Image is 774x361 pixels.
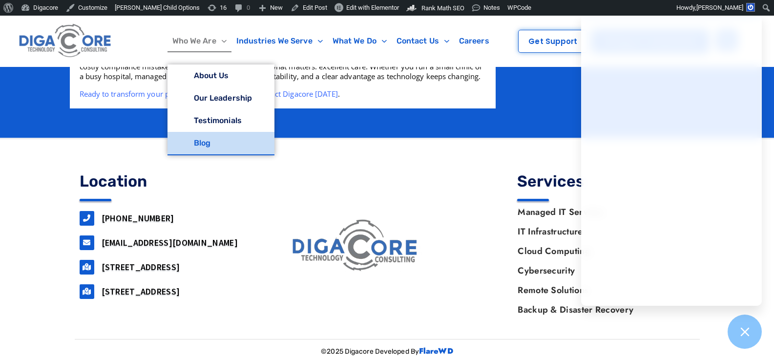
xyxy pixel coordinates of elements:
a: Remote Solutions [508,280,694,300]
a: Industries We Serve [231,30,328,52]
a: Testimonials [167,109,274,132]
a: Blog [167,132,274,154]
span: Rank Math SEO [421,4,464,12]
a: 2917 Penn Forest Blvd, Roanoke, VA 24018 [80,284,94,299]
a: 732-646-5725 [80,211,94,226]
nav: Menu [155,30,507,52]
a: Cloud Computing [508,241,694,261]
a: Cybersecurity [508,261,694,280]
span: Get Support [528,38,577,45]
a: Backup & Disaster Recovery [508,300,694,319]
span: [PERSON_NAME] [696,4,743,11]
nav: Menu [508,202,694,319]
span: Edit with Elementor [346,4,399,11]
a: Careers [454,30,494,52]
a: support@digacore.com [80,235,94,250]
a: About Us [167,64,274,87]
a: Ready to transform your practice with managed IT? Contact Digacore [DATE] [80,89,338,99]
p: ©2025 Digacore Developed By [75,344,700,359]
p: . [80,89,486,99]
a: [EMAIL_ADDRESS][DOMAIN_NAME] [102,237,238,248]
a: Contact Us [392,30,454,52]
a: [PHONE_NUMBER] [102,212,174,224]
a: Who We Are [167,30,231,52]
a: IT Infrastructure [508,222,694,241]
a: Managed IT Services [508,202,694,222]
img: digacore logo [289,217,423,276]
a: 160 airport road, Suite 201, Lakewood, NJ, 08701 [80,260,94,275]
a: FlareWD [419,345,453,357]
a: Get Support [518,30,587,53]
ul: Who We Are [167,64,274,155]
h4: Services [517,173,695,189]
a: What We Do [328,30,392,52]
img: Digacore logo 1 [17,21,114,62]
a: [STREET_ADDRESS] [102,261,180,273]
iframe: Chatgenie Messenger [581,13,762,306]
a: Our Leadership [167,87,274,109]
a: [STREET_ADDRESS] [102,286,180,297]
h4: Location [80,173,257,189]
